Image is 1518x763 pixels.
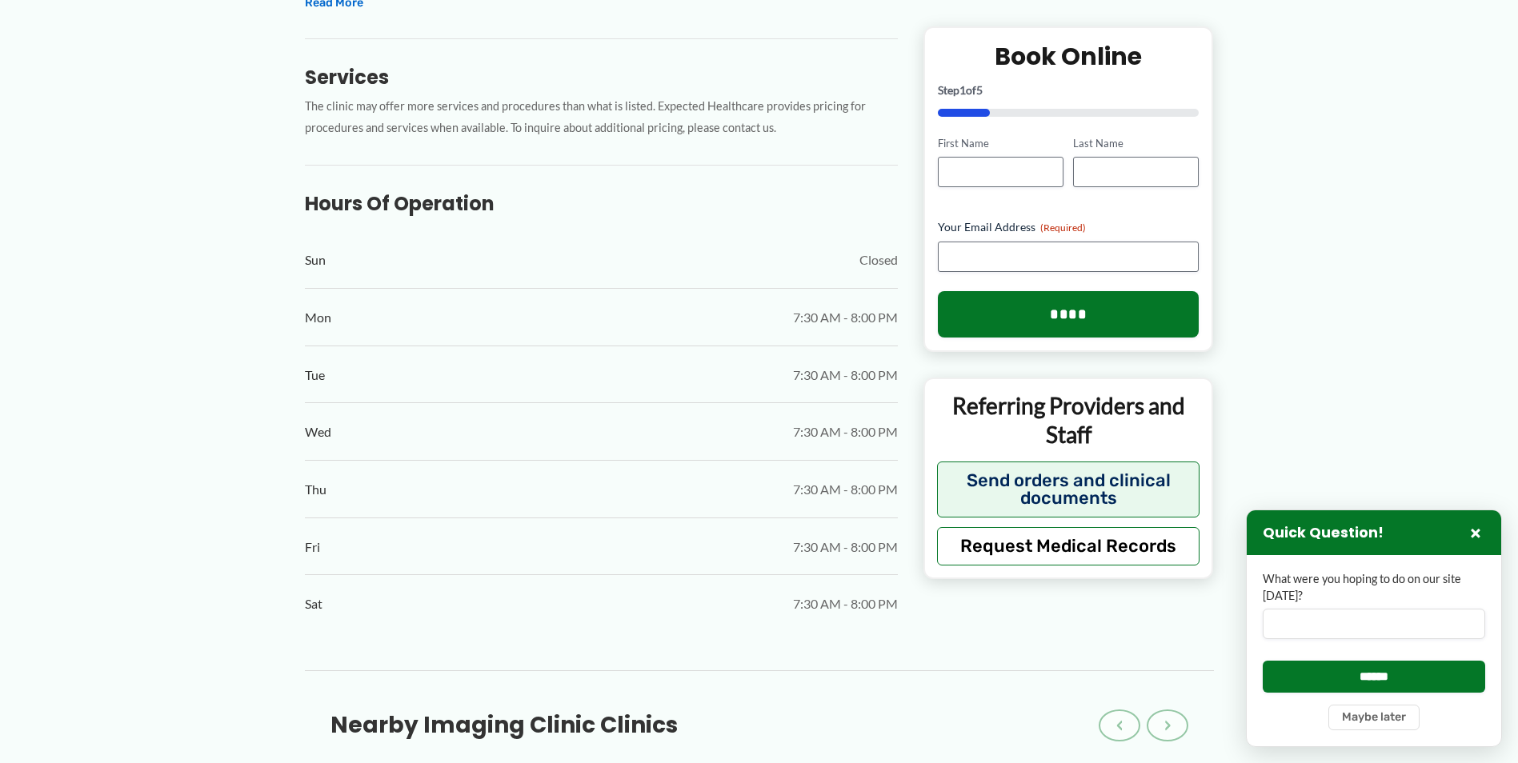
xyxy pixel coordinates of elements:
span: 7:30 AM - 8:00 PM [793,592,898,616]
span: Mon [305,306,331,330]
p: Referring Providers and Staff [937,391,1200,449]
h3: Nearby Imaging Clinic Clinics [330,711,678,740]
h3: Quick Question! [1263,524,1384,542]
button: Close [1466,523,1485,542]
span: Closed [859,248,898,272]
label: Last Name [1073,135,1199,150]
h3: Hours of Operation [305,191,898,216]
span: › [1164,716,1171,735]
span: 7:30 AM - 8:00 PM [793,477,898,501]
label: Your Email Address [938,219,1200,235]
button: Request Medical Records [937,526,1200,565]
span: Sun [305,248,326,272]
button: Send orders and clinical documents [937,461,1200,517]
button: ‹ [1099,709,1140,741]
span: 7:30 AM - 8:00 PM [793,420,898,444]
span: ‹ [1116,716,1123,735]
button: Maybe later [1328,705,1420,730]
span: 1 [959,82,966,96]
span: 7:30 AM - 8:00 PM [793,306,898,330]
span: Tue [305,363,325,387]
span: 7:30 AM - 8:00 PM [793,535,898,559]
span: Thu [305,477,326,501]
button: › [1147,709,1188,741]
p: The clinic may offer more services and procedures than what is listed. Expected Healthcare provid... [305,96,898,139]
h3: Services [305,65,898,90]
p: Step of [938,84,1200,95]
span: 7:30 AM - 8:00 PM [793,363,898,387]
span: Sat [305,592,322,616]
label: What were you hoping to do on our site [DATE]? [1263,571,1485,604]
label: First Name [938,135,1063,150]
h2: Book Online [938,40,1200,71]
span: Fri [305,535,320,559]
span: Wed [305,420,331,444]
span: (Required) [1040,222,1086,234]
span: 5 [976,82,983,96]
